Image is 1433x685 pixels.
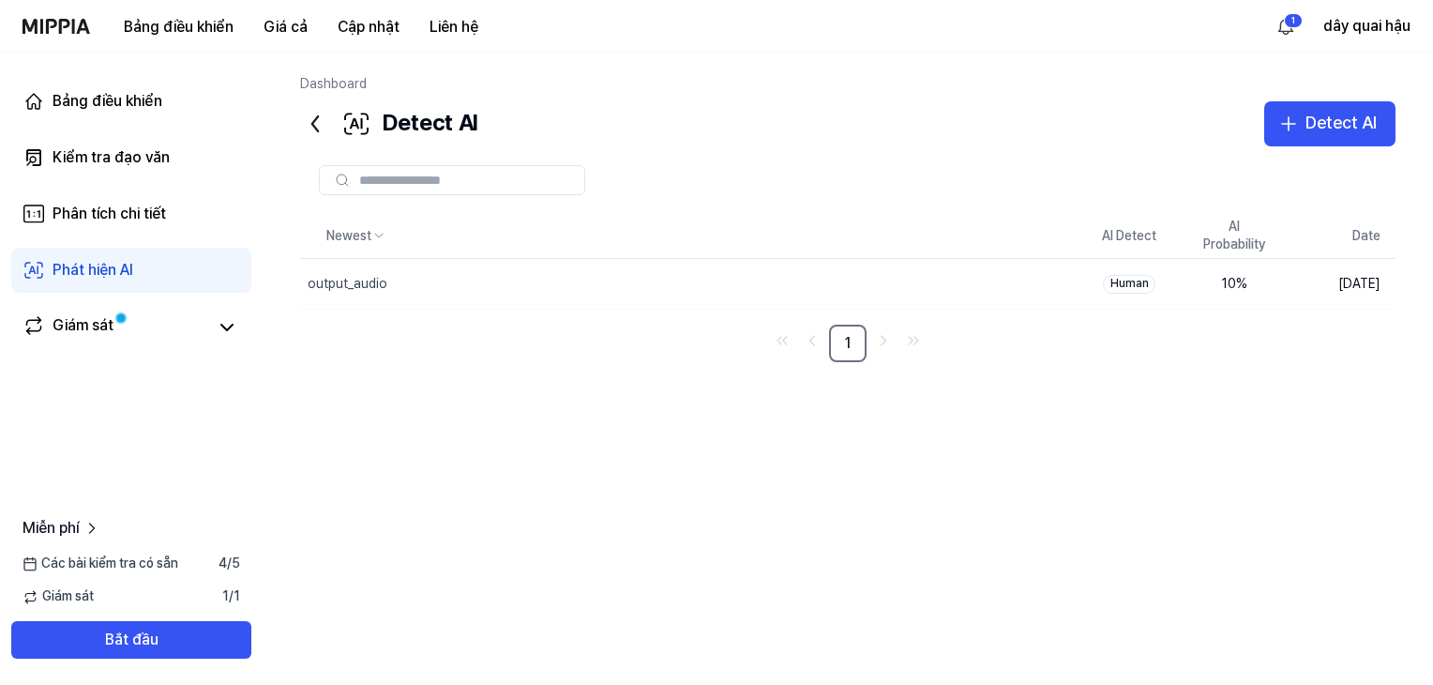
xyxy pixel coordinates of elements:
a: Go to first page [769,327,795,354]
font: Liên hệ [430,18,478,36]
button: Liên hệ [415,8,493,46]
a: 1 [829,325,867,362]
a: Go to last page [900,327,927,354]
button: Bảng điều khiển [109,8,249,46]
button: dây quai hậu [1323,15,1410,38]
a: Kiểm tra đạo văn [11,135,251,180]
td: [DATE] [1287,259,1395,309]
button: 알림1 [1271,11,1301,41]
font: dây quai hậu [1323,17,1410,35]
font: Bắt đầu [105,631,158,648]
button: Giá cả [249,8,323,46]
font: Các bài kiểm tra có sẵn [41,556,178,571]
div: Detect AI [1305,110,1377,137]
a: Cập nhật [323,1,415,53]
font: Kiểm tra đạo văn [53,148,170,166]
div: Human [1103,275,1155,294]
th: AI Probability [1182,214,1287,259]
button: Cập nhật [323,8,415,46]
font: 5 [232,556,240,571]
font: 1 [1291,15,1295,25]
a: Giám sát [23,314,206,341]
a: Phân tích chi tiết [11,191,251,236]
img: biểu trưng [23,19,90,34]
font: Phân tích chi tiết [53,205,166,222]
button: Detect AI [1264,101,1395,146]
font: 1 [222,588,229,603]
th: Date [1287,214,1395,259]
font: Giá cả [264,18,308,36]
font: Giám sát [53,316,113,334]
div: 10 % [1197,275,1272,294]
a: Miễn phí [23,517,101,540]
div: output_audio [308,275,387,294]
font: Phát hiện AI [53,261,133,279]
font: Miễn phí [23,519,79,537]
nav: pagination [300,325,1395,362]
img: 알림 [1275,15,1297,38]
a: Go to previous page [799,327,825,354]
font: / [229,588,234,603]
font: Cập nhật [338,18,400,36]
a: Dashboard [300,76,367,91]
a: Go to next page [870,327,897,354]
a: Phát hiện AI [11,248,251,293]
font: 1 [234,588,240,603]
font: 4 [219,556,227,571]
div: Detect AI [300,101,477,146]
font: Bảng điều khiển [124,18,234,36]
font: Bảng điều khiển [53,92,162,110]
th: AI Detect [1077,214,1182,259]
button: Bắt đầu [11,621,251,659]
font: / [227,556,232,571]
a: Bảng điều khiển [11,79,251,124]
font: Giám sát [42,588,94,603]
